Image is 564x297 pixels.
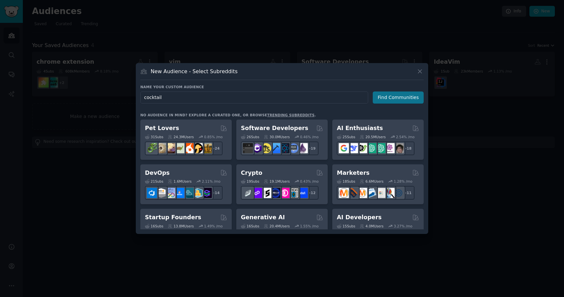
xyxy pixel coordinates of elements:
[366,188,376,198] img: Emailmarketing
[366,143,376,153] img: chatgpt_promptDesign
[252,188,262,198] img: 0xPolygon
[337,124,383,132] h2: AI Enthusiasts
[270,143,280,153] img: iOSProgramming
[279,143,290,153] img: reactnative
[396,135,415,139] div: 2.54 % /mo
[241,135,259,139] div: 26 Sub s
[348,188,358,198] img: bigseo
[168,224,194,228] div: 13.8M Users
[337,213,382,222] h2: AI Developers
[384,143,395,153] img: OpenAIDev
[168,135,194,139] div: 24.3M Users
[394,224,413,228] div: 3.27 % /mo
[394,143,404,153] img: ArtificalIntelligence
[241,213,285,222] h2: Generative AI
[241,224,259,228] div: 16 Sub s
[373,91,424,104] button: Find Communities
[267,113,314,117] a: trending subreddits
[357,188,367,198] img: AskMarketing
[264,224,290,228] div: 20.4M Users
[298,188,308,198] img: defi_
[264,135,290,139] div: 30.0M Users
[305,141,319,155] div: + 19
[151,68,238,75] h3: New Audience - Select Subreddits
[357,143,367,153] img: AItoolsCatalog
[243,143,253,153] img: software
[401,186,415,200] div: + 11
[337,135,355,139] div: 25 Sub s
[174,188,184,198] img: DevOpsLinks
[279,188,290,198] img: defiblockchain
[384,188,395,198] img: MarketingResearch
[209,186,223,200] div: + 14
[147,188,157,198] img: azuredevops
[394,179,413,184] div: 1.28 % /mo
[264,179,290,184] div: 19.1M Users
[243,188,253,198] img: ethfinance
[339,143,349,153] img: GoogleGeminiAI
[289,188,299,198] img: CryptoNews
[209,141,223,155] div: + 24
[168,179,192,184] div: 1.6M Users
[147,143,157,153] img: herpetology
[140,113,316,117] div: No audience in mind? Explore a curated one, or browse .
[298,143,308,153] img: elixir
[193,188,203,198] img: aws_cdk
[183,188,194,198] img: platformengineering
[165,143,175,153] img: leopardgeckos
[202,188,212,198] img: PlatformEngineers
[300,179,319,184] div: 0.43 % /mo
[145,224,163,228] div: 16 Sub s
[140,85,424,89] h3: Name your custom audience
[305,186,319,200] div: + 12
[241,179,259,184] div: 19 Sub s
[241,169,262,177] h2: Crypto
[360,224,384,228] div: 4.0M Users
[183,143,194,153] img: cockatiel
[202,143,212,153] img: dogbreed
[360,179,384,184] div: 6.6M Users
[337,169,369,177] h2: Marketers
[145,124,179,132] h2: Pet Lovers
[337,179,355,184] div: 18 Sub s
[165,188,175,198] img: Docker_DevOps
[300,135,319,139] div: 0.46 % /mo
[300,224,319,228] div: 1.55 % /mo
[145,213,201,222] h2: Startup Founders
[145,169,170,177] h2: DevOps
[174,143,184,153] img: turtle
[156,188,166,198] img: AWS_Certified_Experts
[339,188,349,198] img: content_marketing
[360,135,385,139] div: 20.5M Users
[348,143,358,153] img: DeepSeek
[270,188,280,198] img: web3
[289,143,299,153] img: AskComputerScience
[375,188,385,198] img: googleads
[394,188,404,198] img: OnlineMarketing
[261,188,271,198] img: ethstaker
[241,124,308,132] h2: Software Developers
[337,224,355,228] div: 15 Sub s
[145,179,163,184] div: 21 Sub s
[202,179,221,184] div: 2.11 % /mo
[140,91,368,104] input: Pick a short name, like "Digital Marketers" or "Movie-Goers"
[401,141,415,155] div: + 18
[145,135,163,139] div: 31 Sub s
[204,135,223,139] div: 0.85 % /mo
[204,224,223,228] div: 1.49 % /mo
[261,143,271,153] img: learnjavascript
[252,143,262,153] img: csharp
[375,143,385,153] img: chatgpt_prompts_
[193,143,203,153] img: PetAdvice
[156,143,166,153] img: ballpython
